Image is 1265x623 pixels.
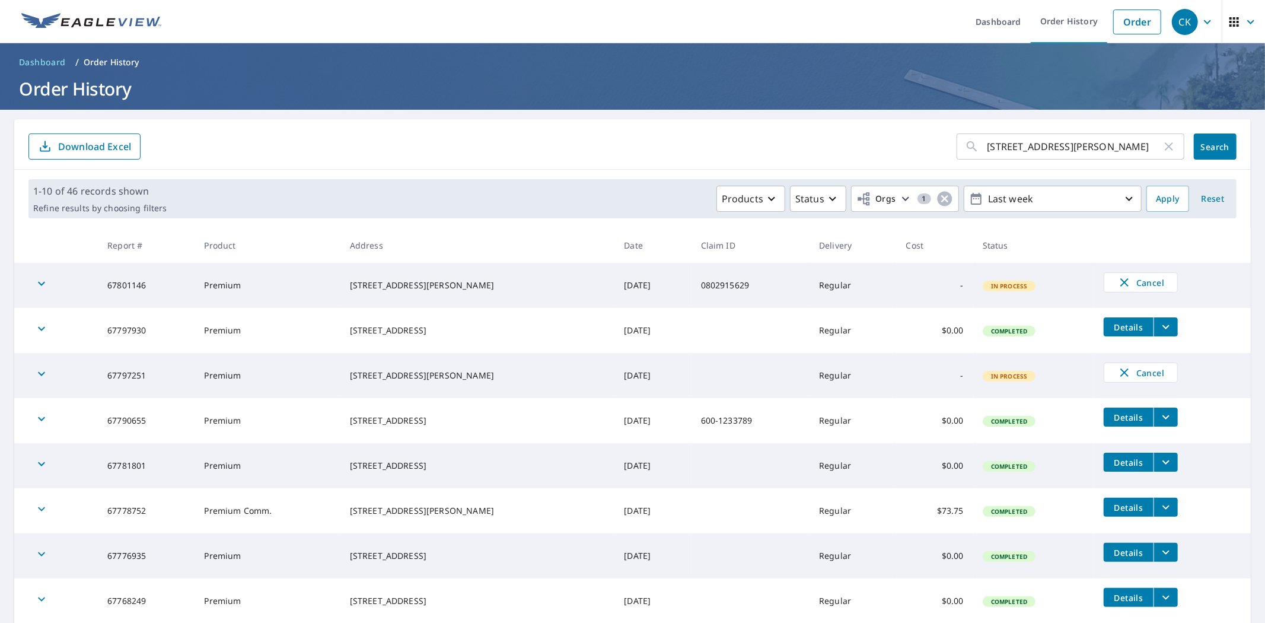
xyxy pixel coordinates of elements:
[1194,133,1237,160] button: Search
[856,192,896,206] span: Orgs
[795,192,824,206] p: Status
[897,443,973,488] td: $0.00
[350,415,606,427] div: [STREET_ADDRESS]
[1104,588,1154,607] button: detailsBtn-67768249
[14,53,71,72] a: Dashboard
[810,263,897,308] td: Regular
[1113,9,1161,34] a: Order
[350,505,606,517] div: [STREET_ADDRESS][PERSON_NAME]
[692,398,810,443] td: 600-1233789
[1156,192,1180,206] span: Apply
[1104,543,1154,562] button: detailsBtn-67776935
[98,443,195,488] td: 67781801
[98,263,195,308] td: 67801146
[810,308,897,353] td: Regular
[1104,317,1154,336] button: detailsBtn-67797930
[350,325,606,336] div: [STREET_ADDRESS]
[984,417,1034,425] span: Completed
[1111,502,1146,513] span: Details
[615,488,692,533] td: [DATE]
[810,533,897,578] td: Regular
[58,140,131,153] p: Download Excel
[21,13,161,31] img: EV Logo
[810,353,897,398] td: Regular
[810,443,897,488] td: Regular
[851,186,959,212] button: Orgs1
[1116,275,1165,290] span: Cancel
[1194,186,1232,212] button: Reset
[1111,322,1146,333] span: Details
[615,398,692,443] td: [DATE]
[692,263,810,308] td: 0802915629
[897,263,973,308] td: -
[33,184,167,198] p: 1-10 of 46 records shown
[897,488,973,533] td: $73.75
[984,552,1034,561] span: Completed
[897,228,973,263] th: Cost
[897,533,973,578] td: $0.00
[195,308,340,353] td: Premium
[1154,588,1178,607] button: filesDropdownBtn-67768249
[195,353,340,398] td: Premium
[98,533,195,578] td: 67776935
[14,53,1251,72] nav: breadcrumb
[1154,408,1178,427] button: filesDropdownBtn-67790655
[984,507,1034,516] span: Completed
[1111,412,1146,423] span: Details
[33,203,167,214] p: Refine results by choosing filters
[84,56,139,68] p: Order History
[810,228,897,263] th: Delivery
[810,488,897,533] td: Regular
[615,443,692,488] td: [DATE]
[1111,547,1146,558] span: Details
[897,398,973,443] td: $0.00
[615,533,692,578] td: [DATE]
[984,462,1034,471] span: Completed
[1104,453,1154,472] button: detailsBtn-67781801
[615,228,692,263] th: Date
[973,228,1094,263] th: Status
[195,398,340,443] td: Premium
[98,353,195,398] td: 67797251
[1104,272,1178,293] button: Cancel
[195,263,340,308] td: Premium
[917,195,931,203] span: 1
[195,443,340,488] td: Premium
[984,327,1034,335] span: Completed
[984,282,1035,290] span: In Process
[28,133,141,160] button: Download Excel
[1199,192,1227,206] span: Reset
[1203,141,1227,152] span: Search
[897,308,973,353] td: $0.00
[615,308,692,353] td: [DATE]
[615,263,692,308] td: [DATE]
[98,488,195,533] td: 67778752
[75,55,79,69] li: /
[1154,453,1178,472] button: filesDropdownBtn-67781801
[722,192,763,206] p: Products
[350,595,606,607] div: [STREET_ADDRESS]
[897,353,973,398] td: -
[987,130,1162,163] input: Address, Report #, Claim ID, etc.
[195,228,340,263] th: Product
[340,228,615,263] th: Address
[350,550,606,562] div: [STREET_ADDRESS]
[98,398,195,443] td: 67790655
[350,279,606,291] div: [STREET_ADDRESS][PERSON_NAME]
[1154,543,1178,562] button: filesDropdownBtn-67776935
[615,353,692,398] td: [DATE]
[964,186,1142,212] button: Last week
[350,370,606,382] div: [STREET_ADDRESS][PERSON_NAME]
[1146,186,1189,212] button: Apply
[716,186,785,212] button: Products
[983,189,1122,209] p: Last week
[350,460,606,472] div: [STREET_ADDRESS]
[984,597,1034,606] span: Completed
[19,56,66,68] span: Dashboard
[1154,317,1178,336] button: filesDropdownBtn-67797930
[984,372,1035,380] span: In Process
[1116,365,1165,380] span: Cancel
[810,398,897,443] td: Regular
[1104,498,1154,517] button: detailsBtn-67778752
[692,228,810,263] th: Claim ID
